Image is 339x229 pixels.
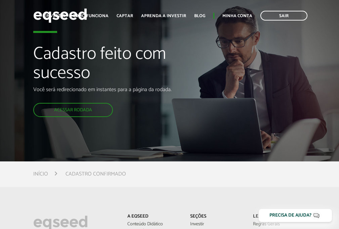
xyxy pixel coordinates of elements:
[127,222,180,227] a: Conteúdo Didático
[33,103,113,117] a: Acessar rodada
[190,214,243,220] p: Seções
[45,14,65,18] a: Investir
[190,222,243,227] a: Investir
[260,11,307,21] a: Sair
[117,14,133,18] a: Captar
[222,14,252,18] a: Minha conta
[66,169,126,179] li: Cadastro confirmado
[33,7,87,25] img: EqSeed
[33,171,48,177] a: Início
[194,14,205,18] a: Blog
[253,214,306,220] p: Legal
[73,14,109,18] a: Como funciona
[141,14,186,18] a: Aprenda a investir
[253,222,306,227] a: Regras Gerais
[33,86,193,93] p: Você será redirecionado em instantes para a página da rodada.
[33,44,193,86] h1: Cadastro feito com sucesso
[127,214,180,220] p: A EqSeed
